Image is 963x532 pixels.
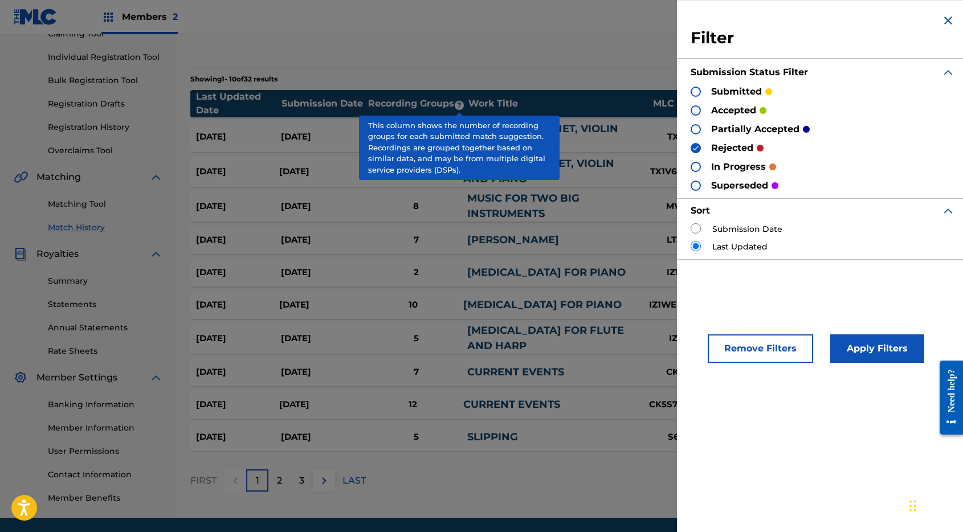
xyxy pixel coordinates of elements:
div: 10 [363,165,463,178]
a: Statements [48,298,163,310]
p: Showing 1 - 10 of 32 results [190,74,278,84]
div: [DATE] [196,332,281,345]
div: 7 [365,366,467,379]
img: expand [941,66,955,79]
a: Summary [48,275,163,287]
a: Match History [48,222,163,234]
a: Matching Tool [48,198,163,210]
img: Top Rightsholders [101,10,115,24]
div: MLC Song Code [648,97,733,111]
img: expand [149,247,163,261]
a: Individual Registration Tool [48,51,163,63]
div: [DATE] [279,398,362,411]
img: checkbox [692,144,700,152]
div: Last Updated Date [196,90,281,117]
a: Registration History [48,121,163,133]
div: [DATE] [196,234,281,247]
p: 3 [299,474,304,488]
a: Banking Information [48,399,163,411]
a: [MEDICAL_DATA] FOR FLUTE AND HARP [467,324,624,352]
span: ? [455,101,464,110]
span: Member Settings [36,371,117,384]
p: LAST [342,474,366,488]
div: Recording Groups [366,97,468,111]
a: Contact Information [48,469,163,481]
a: CURRENT EVENTS [463,398,560,411]
div: IZ1WEH [641,266,727,279]
a: Rate Sheets [48,345,163,357]
img: expand [149,371,163,384]
div: [DATE] [196,431,281,444]
h3: Filter [691,28,955,48]
div: Work Title [468,97,648,111]
div: LT34QE [641,234,727,247]
div: [DATE] [281,431,366,444]
a: [PERSON_NAME] [467,234,559,246]
div: 5 [366,431,468,444]
div: MV4VJF [641,200,727,213]
a: TRIO FOR CLARINET, VIOLIN AND PIANO [467,122,618,150]
div: [DATE] [279,165,362,178]
div: [DATE] [196,398,279,411]
div: [DATE] [196,266,281,279]
img: MLC Logo [14,9,58,25]
a: Annual Statements [48,322,163,334]
div: [DATE] [196,130,281,144]
a: Member Benefits [48,492,163,504]
p: 2 [277,474,282,488]
a: MUSIC FOR TWO BIG INSTRUMENTS [467,192,580,220]
div: [DATE] [281,234,366,247]
div: 3 [365,130,467,144]
img: Member Settings [14,371,27,384]
div: IZ1WEH [623,298,709,312]
a: Registration Drafts [48,98,163,110]
a: Bulk Registration Tool [48,75,163,87]
span: Members [122,10,178,23]
iframe: Resource Center [931,352,963,444]
img: close [941,14,955,27]
span: Royalties [36,247,79,261]
p: FIRST [190,474,217,488]
div: S67GJN [643,431,728,444]
div: [DATE] [281,200,366,213]
div: IZ13H4 [641,332,727,345]
div: CK5S7C [623,398,709,411]
div: 12 [363,398,463,411]
a: Member Information [48,422,163,434]
a: User Permissions [48,445,163,457]
div: Submission Date [281,97,367,111]
a: [MEDICAL_DATA] FOR PIANO [463,298,622,311]
div: CK5S7C [641,366,727,379]
a: CURRENT EVENTS [467,366,564,378]
p: 1 [256,474,259,488]
div: 7 [365,234,467,247]
img: expand [149,170,163,184]
div: [DATE] [281,332,366,345]
div: 2 [365,266,467,279]
div: [DATE] [196,200,281,213]
div: [DATE] [281,366,366,379]
div: [DATE] [196,165,279,178]
div: TX1V6S [641,130,727,144]
iframe: Chat Widget [708,74,963,532]
div: TX1V6S [623,165,709,178]
div: [DATE] [281,130,366,144]
div: [DATE] [196,366,281,379]
strong: Sort [691,205,710,216]
a: TRIO FOR CLARINET, VIOLIN AND PIANO [463,157,614,185]
div: [DATE] [196,298,279,312]
img: Royalties [14,247,27,261]
span: Matching [36,170,81,184]
div: 8 [365,200,467,213]
a: [MEDICAL_DATA] FOR PIANO [467,266,626,279]
div: 5 [365,332,467,345]
a: SLIPPING [467,431,518,443]
a: Overclaims Tool [48,145,163,157]
div: [DATE] [279,298,362,312]
div: [DATE] [281,266,366,279]
img: Matching [14,170,28,184]
div: Drag [909,489,916,523]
